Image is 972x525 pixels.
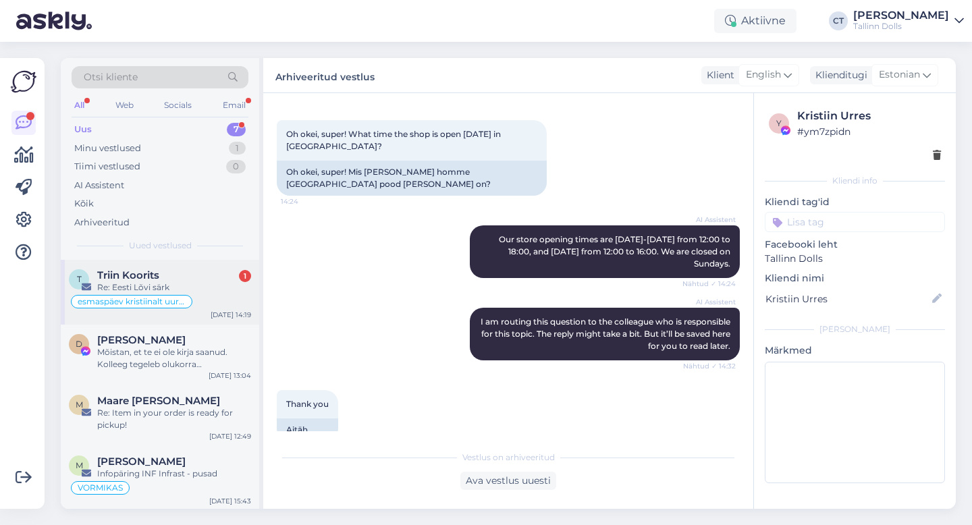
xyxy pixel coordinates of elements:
span: T [77,274,82,284]
div: 0 [226,160,246,173]
p: Kliendi nimi [765,271,945,285]
span: 14:24 [281,196,331,206]
div: Klienditugi [810,68,867,82]
span: y [776,118,782,128]
span: Uued vestlused [129,240,192,252]
span: AI Assistent [685,297,736,307]
div: [DATE] 12:49 [209,431,251,441]
input: Lisa tag [765,212,945,232]
span: VORMIKAS [78,484,123,492]
div: [PERSON_NAME] [765,323,945,335]
p: Kliendi tag'id [765,195,945,209]
div: AI Assistent [74,179,124,192]
span: M [76,399,83,410]
div: Socials [161,96,194,114]
div: Aitäh [277,418,338,441]
div: 7 [227,123,246,136]
span: AI Assistent [685,215,736,225]
div: Uus [74,123,92,136]
div: Ava vestlus uuesti [460,472,556,490]
a: [PERSON_NAME]Tallinn Dolls [853,10,964,32]
p: Facebooki leht [765,238,945,252]
span: Nähtud ✓ 14:32 [683,361,736,371]
span: Deily Tatar [97,334,186,346]
div: [DATE] 13:04 [209,370,251,381]
div: Kliendi info [765,175,945,187]
span: Vestlus on arhiveeritud [462,451,555,464]
div: Mõistan, et te ei ole kirja saanud. Kolleeg tegeleb olukorra selgitamisega. [97,346,251,370]
div: Email [220,96,248,114]
div: Arhiveeritud [74,216,130,229]
div: 1 [239,270,251,282]
span: Our store opening times are [DATE]-[DATE] from 12:00 to 18:00, and [DATE] from 12:00 to 16:00. We... [499,234,732,269]
div: [PERSON_NAME] [853,10,949,21]
span: Thank you [286,399,329,409]
img: Askly Logo [11,69,36,94]
span: D [76,339,82,349]
div: All [72,96,87,114]
div: Kõik [74,197,94,211]
span: Otsi kliente [84,70,138,84]
div: CT [829,11,848,30]
span: English [746,67,781,82]
span: Oh okei, super! What time the shop is open [DATE] in [GEOGRAPHIC_DATA]? [286,129,503,151]
input: Lisa nimi [765,292,929,306]
span: Maris Voltein [97,455,186,468]
div: # ym7zpidn [797,124,941,139]
div: 1 [229,142,246,155]
div: Infopäring INF Infrast - pusad [97,468,251,480]
label: Arhiveeritud vestlus [275,66,375,84]
span: M [76,460,83,470]
span: Estonian [879,67,920,82]
div: Re: Eesti Lõvi särk [97,281,251,294]
span: Maare Rist [97,395,220,407]
div: Klient [701,68,734,82]
div: Minu vestlused [74,142,141,155]
div: Tiimi vestlused [74,160,140,173]
span: I am routing this question to the colleague who is responsible for this topic. The reply might ta... [481,316,732,351]
span: Nähtud ✓ 14:24 [682,279,736,289]
span: esmaspäev kristiinalt uurida [78,298,186,306]
div: Web [113,96,136,114]
div: [DATE] 14:19 [211,310,251,320]
p: Märkmed [765,343,945,358]
p: Tallinn Dolls [765,252,945,266]
div: Aktiivne [714,9,796,33]
span: Triin Koorits [97,269,159,281]
div: Re: Item in your order is ready for pickup! [97,407,251,431]
div: [DATE] 15:43 [209,496,251,506]
div: Kristiin Urres [797,108,941,124]
div: Oh okei, super! Mis [PERSON_NAME] homme [GEOGRAPHIC_DATA] pood [PERSON_NAME] on? [277,161,547,196]
div: Tallinn Dolls [853,21,949,32]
